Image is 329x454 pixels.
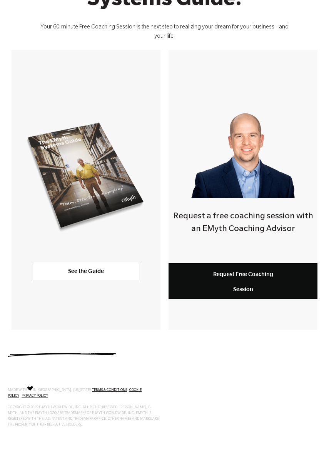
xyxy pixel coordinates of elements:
[40,25,289,40] span: Your 60-minute Free Coaching Session is the next step to realizing your dream for your business—a...
[8,388,27,392] span: MADE WITH
[8,406,159,427] span: COPYRIGHT © 2019 E-MYTH WORLDWIDE, INC. ALL RIGHTS RESERVED. [PERSON_NAME], E-MYTH, AND THE EMYTH...
[92,388,127,392] a: TERMS & CONDITIONS
[169,263,317,299] a: Request Free Coaching Session
[33,388,92,392] span: IN [GEOGRAPHIC_DATA], [US_STATE].
[32,262,140,280] a: See the Guide
[213,271,273,292] span: Request Free Coaching Session
[23,118,149,235] img: systems-mockup-transp
[169,211,317,236] h4: Request a free coaching session with an EMyth Coaching Advisor
[22,394,48,398] a: PRIVACY POLICY
[27,386,33,391] img: Love
[188,98,299,198] img: Smart-business-coach.png
[8,353,116,357] img: underline.svg
[291,417,329,454] iframe: Chat Widget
